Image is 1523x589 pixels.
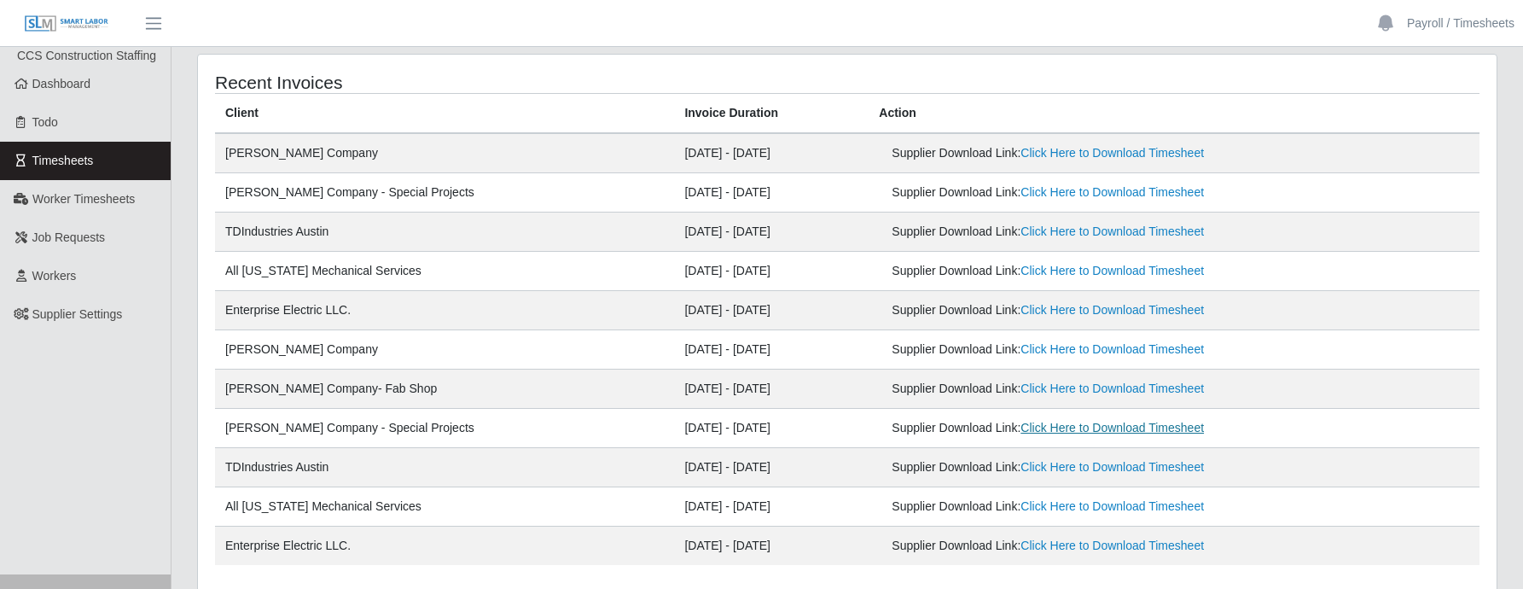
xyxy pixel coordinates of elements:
[32,77,91,90] span: Dashboard
[1407,15,1514,32] a: Payroll / Timesheets
[892,537,1259,555] div: Supplier Download Link:
[674,173,869,213] td: [DATE] - [DATE]
[674,409,869,448] td: [DATE] - [DATE]
[32,230,106,244] span: Job Requests
[215,173,674,213] td: [PERSON_NAME] Company - Special Projects
[892,184,1259,201] div: Supplier Download Link:
[674,448,869,487] td: [DATE] - [DATE]
[215,330,674,370] td: [PERSON_NAME] Company
[674,527,869,566] td: [DATE] - [DATE]
[32,269,77,283] span: Workers
[1020,225,1204,238] a: Click Here to Download Timesheet
[674,213,869,252] td: [DATE] - [DATE]
[892,301,1259,319] div: Supplier Download Link:
[1020,342,1204,356] a: Click Here to Download Timesheet
[869,94,1479,134] th: Action
[215,72,727,93] h4: Recent Invoices
[674,291,869,330] td: [DATE] - [DATE]
[215,448,674,487] td: TDIndustries Austin
[1020,146,1204,160] a: Click Here to Download Timesheet
[1020,539,1204,552] a: Click Here to Download Timesheet
[892,458,1259,476] div: Supplier Download Link:
[1020,499,1204,513] a: Click Here to Download Timesheet
[1020,303,1204,317] a: Click Here to Download Timesheet
[215,487,674,527] td: All [US_STATE] Mechanical Services
[1020,421,1204,434] a: Click Here to Download Timesheet
[892,419,1259,437] div: Supplier Download Link:
[215,94,674,134] th: Client
[215,133,674,173] td: [PERSON_NAME] Company
[17,49,156,62] span: CCS Construction Staffing
[1020,264,1204,277] a: Click Here to Download Timesheet
[215,370,674,409] td: [PERSON_NAME] Company- Fab Shop
[892,498,1259,516] div: Supplier Download Link:
[674,487,869,527] td: [DATE] - [DATE]
[215,409,674,448] td: [PERSON_NAME] Company - Special Projects
[215,291,674,330] td: Enterprise Electric LLC.
[32,115,58,129] span: Todo
[892,341,1259,359] div: Supplier Download Link:
[674,330,869,370] td: [DATE] - [DATE]
[674,94,869,134] th: Invoice Duration
[32,192,135,206] span: Worker Timesheets
[892,223,1259,241] div: Supplier Download Link:
[892,262,1259,280] div: Supplier Download Link:
[1020,382,1204,395] a: Click Here to Download Timesheet
[674,252,869,291] td: [DATE] - [DATE]
[215,213,674,252] td: TDIndustries Austin
[1020,460,1204,474] a: Click Here to Download Timesheet
[1020,185,1204,199] a: Click Here to Download Timesheet
[32,154,94,167] span: Timesheets
[24,15,109,33] img: SLM Logo
[892,380,1259,398] div: Supplier Download Link:
[32,307,123,321] span: Supplier Settings
[892,144,1259,162] div: Supplier Download Link:
[215,527,674,566] td: Enterprise Electric LLC.
[215,252,674,291] td: All [US_STATE] Mechanical Services
[674,133,869,173] td: [DATE] - [DATE]
[674,370,869,409] td: [DATE] - [DATE]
